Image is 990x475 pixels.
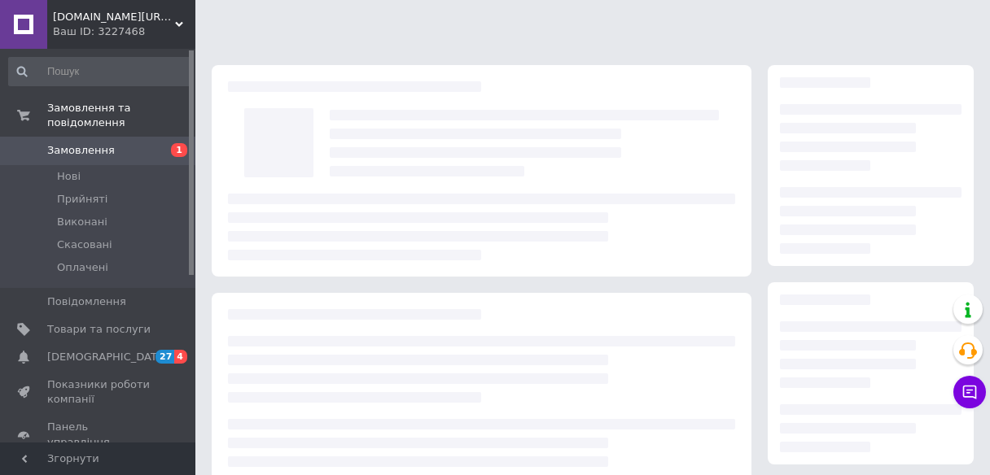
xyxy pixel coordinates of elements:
[57,260,108,275] span: Оплачені
[47,143,115,158] span: Замовлення
[53,10,175,24] span: Еcodom.kiev.ua Інтернет- магазин
[57,237,112,252] span: Скасовані
[171,143,187,157] span: 1
[47,350,168,364] span: [DEMOGRAPHIC_DATA]
[174,350,187,364] span: 4
[156,350,174,364] span: 27
[953,376,986,408] button: Чат з покупцем
[8,57,192,86] input: Пошук
[57,215,107,229] span: Виконані
[57,192,107,207] span: Прийняті
[47,377,151,407] span: Показники роботи компанії
[53,24,195,39] div: Ваш ID: 3227468
[47,322,151,337] span: Товари та послуги
[47,420,151,449] span: Панель управління
[47,294,126,309] span: Повідомлення
[47,101,195,130] span: Замовлення та повідомлення
[57,169,81,184] span: Нові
